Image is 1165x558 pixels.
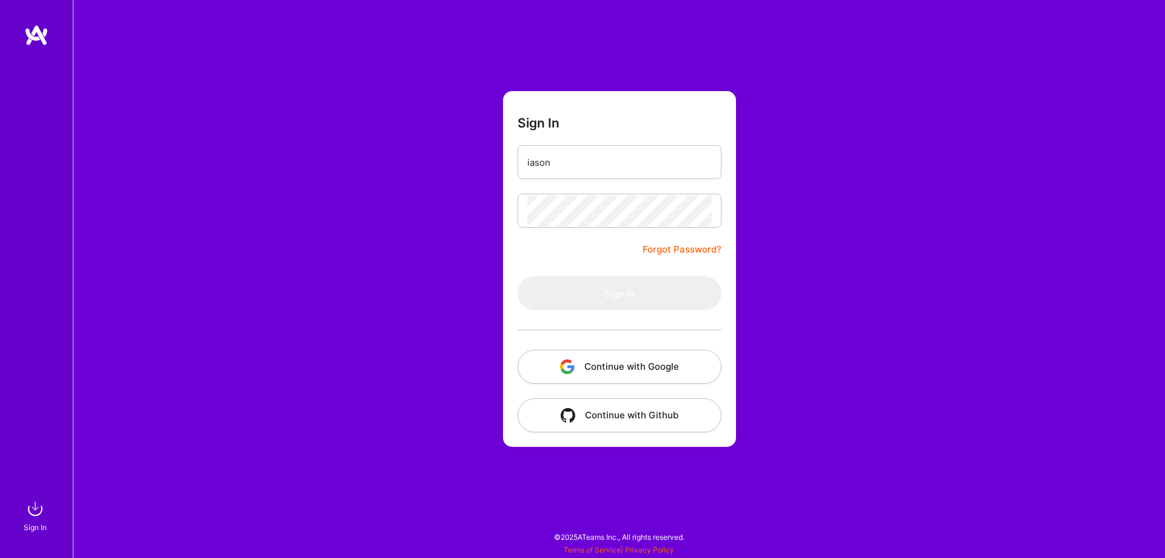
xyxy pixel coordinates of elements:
[564,545,674,554] span: |
[527,147,712,178] input: Email...
[24,521,47,534] div: Sign In
[561,408,575,423] img: icon
[643,242,721,257] a: Forgot Password?
[518,276,721,310] button: Sign In
[25,497,47,534] a: sign inSign In
[518,398,721,432] button: Continue with Github
[518,115,559,131] h3: Sign In
[560,359,575,374] img: icon
[625,545,674,554] a: Privacy Policy
[518,350,721,384] button: Continue with Google
[73,522,1165,552] div: © 2025 ATeams Inc., All rights reserved.
[24,24,49,46] img: logo
[564,545,621,554] a: Terms of Service
[23,497,47,521] img: sign in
